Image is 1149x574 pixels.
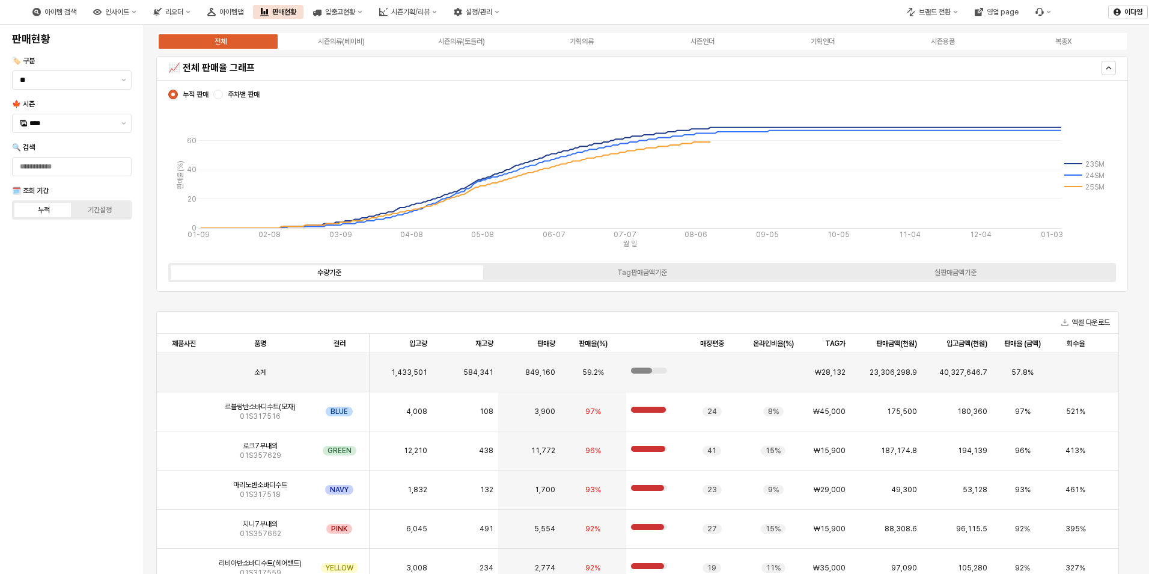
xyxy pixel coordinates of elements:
span: 로크7부내의 [243,441,278,451]
span: 소계 [254,368,266,377]
div: 리오더 [146,5,198,19]
div: Tag판매금액기준 [617,268,667,277]
button: 제안 사항 표시 [117,71,131,89]
span: 41 [707,446,716,455]
div: 버그 제보 및 기능 개선 요청 [1028,5,1058,19]
span: 97% [585,407,601,416]
span: PINK [331,524,347,534]
span: 01S317516 [240,412,281,421]
span: NAVY [330,485,349,495]
span: 105,280 [958,563,987,573]
span: 24 [707,407,717,416]
span: 리비아반소바디수트(헤어밴드) [219,558,302,568]
label: 기획의류 [522,36,642,47]
p: 이다영 [1124,7,1142,17]
span: ₩15,900 [814,524,846,534]
span: 521% [1066,407,1085,416]
div: 기간설정 [88,206,112,214]
label: 기간설정 [72,205,128,215]
div: 설정/관리 [446,5,507,19]
span: 187,174.8 [881,446,917,455]
span: 96% [1015,446,1031,455]
main: App Frame [144,25,1149,574]
span: 40,327,646.7 [939,368,987,377]
span: 180,360 [957,407,987,416]
span: 57.8% [1011,368,1034,377]
button: 영업 page [968,5,1026,19]
span: 97,090 [891,563,917,573]
div: 실판매금액기준 [934,268,977,277]
span: 3,008 [406,563,427,573]
span: 53,128 [963,485,987,495]
div: 영업 page [987,8,1019,16]
span: 11,772 [531,446,555,455]
div: 누적 [38,206,50,214]
span: 327% [1065,563,1085,573]
label: 전체 [160,36,281,47]
span: 92% [1015,563,1030,573]
span: 1,433,501 [391,368,427,377]
span: 175,500 [887,407,917,416]
span: 92% [585,563,600,573]
span: 판매율(%) [579,339,608,348]
span: 🔍 검색 [12,143,35,152]
h4: 판매현황 [12,33,132,45]
div: 브랜드 전환 [900,5,965,19]
span: 11% [766,563,781,573]
div: 시즌용품 [931,37,955,46]
span: ₩35,000 [813,563,846,573]
span: 6,045 [406,524,427,534]
span: 🏷️ 구분 [12,57,35,65]
span: 97% [1015,407,1031,416]
label: 시즌의류(토들러) [401,36,522,47]
div: 시즌언더 [690,37,715,46]
span: 23 [707,485,717,495]
span: 132 [480,485,493,495]
span: 4,008 [406,407,427,416]
label: 시즌언더 [642,36,763,47]
span: 마리노반소바디수트 [233,480,287,490]
button: 이다영 [1108,5,1148,19]
button: 아이템 검색 [25,5,84,19]
span: 판매금액(천원) [876,339,917,348]
span: 르블랑반소바디수트(모자) [225,402,296,412]
span: 96% [585,446,601,455]
span: 매장편중 [700,339,724,348]
span: 491 [480,524,493,534]
div: 복종X [1055,37,1071,46]
span: 395% [1065,524,1086,534]
div: 기획의류 [570,37,594,46]
span: 9% [768,485,779,495]
span: 584,341 [463,368,493,377]
span: 88,308.6 [885,524,917,534]
span: 2,774 [535,563,555,573]
label: 수량기준 [172,267,486,278]
span: 01S357662 [240,529,281,539]
span: 19 [707,563,716,573]
div: 판매현황 [272,8,296,16]
span: ₩45,000 [813,407,846,416]
div: 수량기준 [317,268,341,277]
div: 입출고현황 [325,8,355,16]
span: 품명 [254,339,266,348]
span: 461% [1065,485,1085,495]
div: 인사이트 [105,8,129,16]
span: 재고량 [475,339,493,348]
button: 엑셀 다운로드 [1056,315,1115,330]
button: 인사이트 [86,5,144,19]
span: ₩15,900 [814,446,846,455]
span: 194,139 [958,446,987,455]
span: 누적 판매 [183,90,209,99]
div: 시즌의류(베이비) [318,37,365,46]
div: 아이템맵 [200,5,251,19]
span: 12,210 [404,446,427,455]
span: 판매율 (금액) [1004,339,1041,348]
button: 판매현황 [253,5,303,19]
label: 기획언더 [763,36,883,47]
button: 입출고현황 [306,5,370,19]
span: 치니7부내의 [243,519,278,529]
span: 3,900 [534,407,555,416]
